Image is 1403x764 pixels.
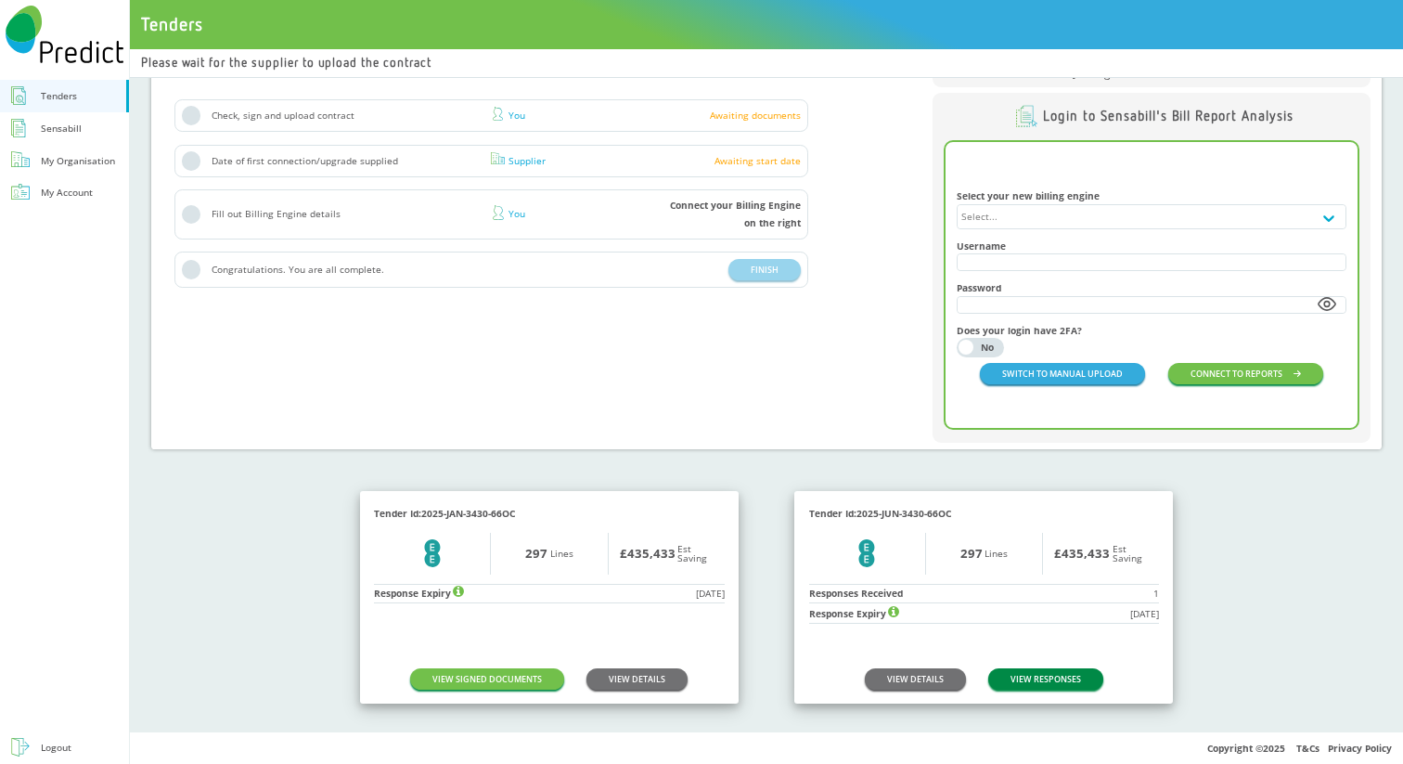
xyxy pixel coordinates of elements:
[696,585,725,602] div: [DATE]
[809,585,903,602] div: Responses Received
[670,197,801,232] div: Connect your Billing Engine on the right
[1168,363,1323,384] button: CONNECT TO REPORTS
[1043,109,1293,124] h4: Login to Sensabill's Bill Report Analysis
[1130,605,1159,623] div: [DATE]
[960,549,983,558] div: 297
[212,107,354,124] span: Check, sign and upload contract
[41,152,115,170] div: My Organisation
[491,107,594,124] div: You
[491,152,594,170] div: Supplier
[988,668,1103,690] a: VIEW RESPONSES
[926,533,1042,575] div: Lines
[1296,742,1319,755] a: T&Cs
[41,87,77,105] div: Tenders
[212,205,341,223] span: Fill out Billing Engine details
[710,107,801,124] div: Awaiting documents
[1042,533,1159,575] div: Est Saving
[212,261,384,278] span: Congratulations. You are all complete.
[586,668,688,690] a: VIEW DETAILS
[980,363,1145,384] button: SWITCH TO MANUAL UPLOAD
[41,184,93,201] div: My Account
[1153,585,1159,602] div: 1
[620,549,676,558] div: £435,433
[957,338,1004,356] button: YesNo
[6,6,123,63] img: Predict Mobile
[410,668,564,690] button: VIEW SIGNED DOCUMENTS
[957,240,1347,252] h4: Username
[809,605,899,623] div: Response Expiry
[141,56,431,71] div: Please wait for the supplier to upload the contract
[957,282,1347,293] h4: Password
[374,505,515,523] div: Tender Id: 2025-JAN-3430-66OC
[809,505,951,523] div: Tender Id: 2025-JUN-3430-66OC
[957,190,1347,201] h4: Select your new billing engine
[41,120,82,137] div: Sensabill
[374,585,464,602] div: Response Expiry
[41,739,71,757] div: Logout
[714,152,801,170] div: Awaiting start date
[212,152,398,170] span: Date of first connection/upgrade supplied
[1328,742,1392,755] a: Privacy Policy
[865,668,966,690] a: VIEW DETAILS
[608,533,725,575] div: Est Saving
[525,549,547,558] div: 297
[491,205,594,223] div: You
[975,343,999,352] div: No
[1054,549,1110,558] div: £435,433
[957,325,1347,336] h4: Does your login have 2FA?
[961,211,998,222] div: Select...
[491,533,607,575] div: Lines
[130,732,1403,764] div: Copyright © 2025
